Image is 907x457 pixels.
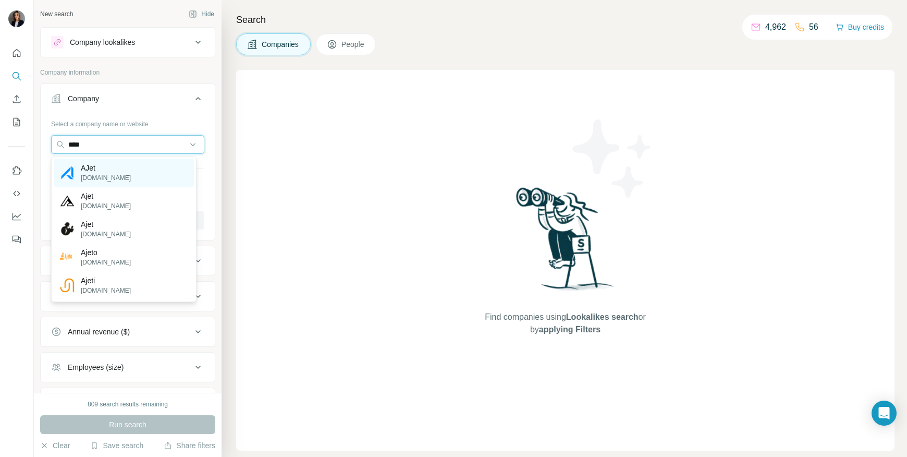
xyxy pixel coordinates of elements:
button: Buy credits [836,20,884,34]
p: [DOMAIN_NAME] [81,286,131,295]
img: Ajet [60,222,75,236]
button: Employees (size) [41,355,215,380]
button: Use Surfe on LinkedIn [8,161,25,180]
p: [DOMAIN_NAME] [81,258,131,267]
span: Find companies using or by [482,311,648,336]
img: Avatar [8,10,25,27]
img: Ajeto [60,250,75,264]
p: AJet [81,163,131,173]
img: Surfe Illustration - Woman searching with binoculars [511,185,620,301]
div: Open Intercom Messenger [872,401,897,426]
button: Clear [40,440,70,451]
h4: Search [236,13,894,27]
p: [DOMAIN_NAME] [81,230,131,239]
button: Feedback [8,230,25,249]
p: 4,962 [765,21,786,33]
span: Lookalikes search [566,312,639,321]
div: Company lookalikes [70,37,135,47]
button: Share filters [164,440,215,451]
button: Hide [181,6,222,22]
p: [DOMAIN_NAME] [81,173,131,183]
p: 56 [809,21,818,33]
button: Enrich CSV [8,90,25,109]
button: HQ location [41,284,215,309]
div: 809 search results remaining [88,400,168,409]
button: Save search [90,440,143,451]
span: Companies [262,39,300,50]
div: Company [68,93,99,104]
img: AJet [60,165,75,180]
img: Surfe Illustration - Stars [566,112,659,206]
span: applying Filters [539,325,600,334]
button: Company lookalikes [41,30,215,55]
button: Annual revenue ($) [41,319,215,344]
div: New search [40,9,73,19]
button: Dashboard [8,207,25,226]
button: Quick start [8,44,25,63]
button: Industry [41,248,215,273]
p: [DOMAIN_NAME] [81,201,131,211]
p: Ajet [81,219,131,230]
p: Ajeto [81,247,131,258]
button: Use Surfe API [8,184,25,203]
img: Ajet [60,194,75,208]
p: Ajet [81,191,131,201]
p: Company information [40,68,215,77]
div: Annual revenue ($) [68,327,130,337]
button: Company [41,86,215,115]
button: Technologies [41,390,215,415]
p: Ajeti [81,275,131,286]
div: Employees (size) [68,362,124,372]
img: Ajeti [60,278,75,293]
button: Search [8,67,25,86]
span: People [341,39,365,50]
div: Select a company name or website [51,115,204,129]
button: My lists [8,113,25,131]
